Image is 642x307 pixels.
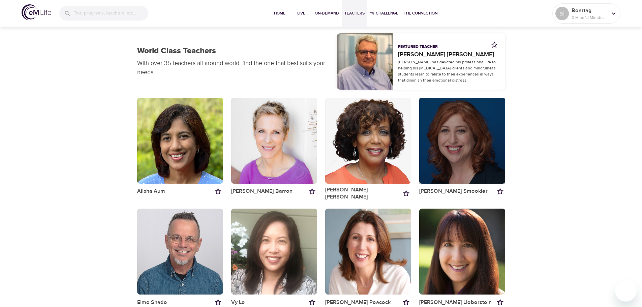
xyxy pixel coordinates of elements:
span: Teachers [344,10,365,17]
a: [PERSON_NAME] Lieberstein [419,299,492,306]
span: Home [272,10,288,17]
a: [PERSON_NAME] Barron [231,188,293,195]
a: [PERSON_NAME] [PERSON_NAME] [398,50,499,59]
button: Add to my favorites [213,186,223,196]
p: Featured Teacher [398,44,438,50]
img: logo [22,4,51,20]
iframe: Number of unread messages [624,279,638,285]
p: 0 Mindful Minutes [572,14,607,21]
div: ai [555,7,569,20]
button: Add to my favorites [307,186,317,196]
iframe: Button to launch messaging window, 1 unread message [615,280,637,302]
input: Find programs, teachers, etc... [73,6,148,21]
span: On-Demand [315,10,339,17]
h1: World Class Teachers [137,46,216,56]
a: Vy Le [231,299,245,306]
span: The Connection [404,10,437,17]
a: [PERSON_NAME] [PERSON_NAME] [325,186,401,201]
a: [PERSON_NAME] Smookler [419,188,488,195]
button: Add to my favorites [495,186,505,196]
a: [PERSON_NAME] Peacock [325,299,391,306]
p: Beartag [572,6,607,14]
button: Add to my favorites [401,188,411,198]
button: Add to my favorites [489,40,499,50]
span: Live [293,10,309,17]
p: [PERSON_NAME] has devoted his professional life to helping his [MEDICAL_DATA] clients and mindful... [398,59,499,83]
span: 1% Challenge [370,10,398,17]
p: With over 35 teachers all around world, find the one that best suits your needs. [137,59,329,77]
a: Alisha Aum [137,188,165,195]
a: Elmo Shade [137,299,167,306]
